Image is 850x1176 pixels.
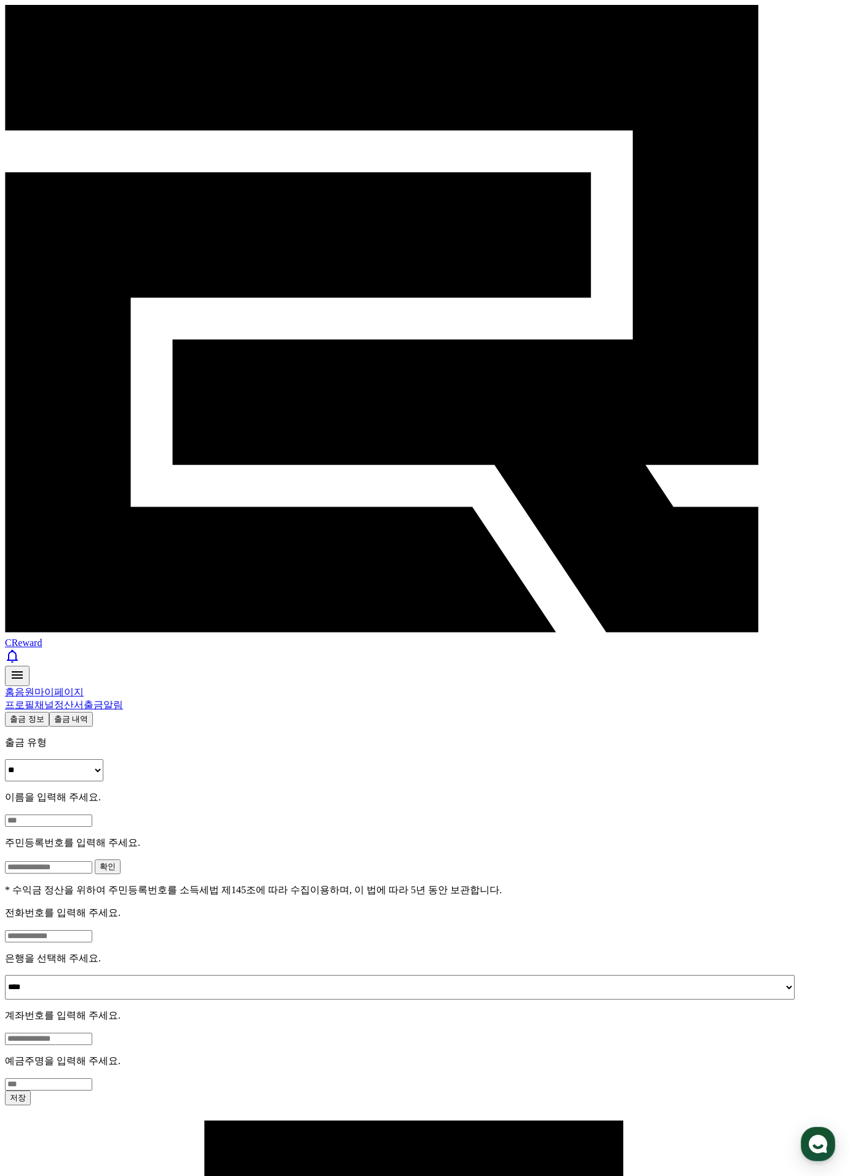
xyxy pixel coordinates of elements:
[34,700,54,710] a: 채널
[5,626,845,648] a: CReward
[5,687,15,697] a: 홈
[49,712,93,727] button: 출금 내역
[49,713,93,724] a: 출금 내역
[84,700,103,710] a: 출금
[5,712,49,727] button: 출금 정보
[4,390,81,420] a: 홈
[95,859,121,874] button: 확인
[5,1009,845,1022] p: 계좌번호를 입력해 주세요.
[5,837,845,850] p: 주민등록번호를 입력해 주세요.
[15,687,34,697] a: 음원
[5,907,845,920] p: 전화번호를 입력해 주세요.
[5,700,34,710] a: 프로필
[5,637,42,648] span: CReward
[34,687,84,697] a: 마이페이지
[113,409,127,419] span: 대화
[5,952,845,965] p: 은행을 선택해 주세요.
[190,408,205,418] span: 설정
[5,791,845,804] p: 이름을 입력해 주세요.
[39,408,46,418] span: 홈
[5,884,845,897] p: * 수익금 정산을 위하여 주민등록번호를 소득세법 제145조에 따라 수집이용하며, 이 법에 따라 5년 동안 보관합니다.
[103,700,123,710] a: 알림
[81,390,159,420] a: 대화
[54,700,84,710] a: 정산서
[5,736,845,749] p: 출금 유형
[159,390,236,420] a: 설정
[5,713,49,724] a: 출금 정보
[5,1055,845,1068] p: 예금주명을 입력해 주세요.
[5,1091,31,1105] button: 저장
